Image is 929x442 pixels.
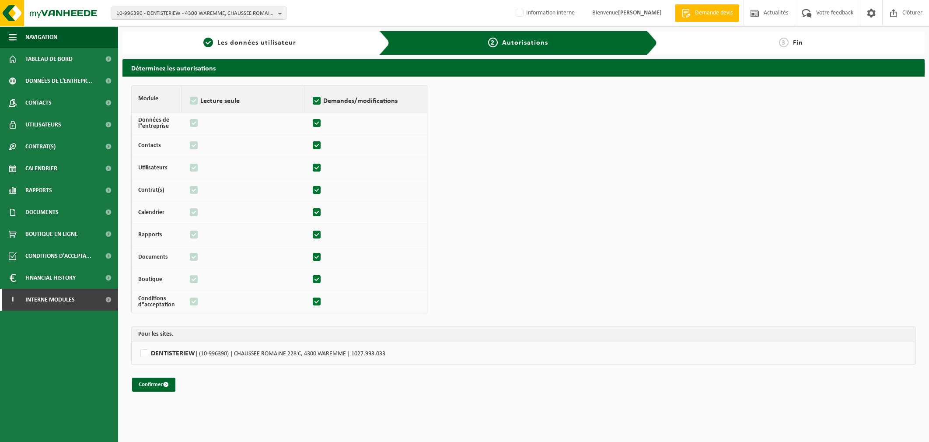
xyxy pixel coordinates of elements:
span: Financial History [25,267,76,289]
strong: Documents [138,254,168,260]
label: Information interne [514,7,575,20]
span: Rapports [25,179,52,201]
span: Contrat(s) [25,136,56,158]
span: Les données utilisateur [217,39,296,46]
span: Boutique en ligne [25,223,78,245]
strong: Contacts [138,142,161,149]
span: Tableau de bord [25,48,73,70]
span: Contacts [25,92,52,114]
span: Données de l'entrepr... [25,70,92,92]
span: Conditions d'accepta... [25,245,91,267]
span: 1 [203,38,213,47]
th: Pour les sites. [132,327,915,342]
button: Confirmer [132,378,175,392]
span: | (10-996390) | CHAUSSEE ROMAINE 228 C, 4300 WAREMME | 1027.993.033 [195,351,385,357]
span: 10-996390 - DENTISTERIEW - 4300 WAREMME, CHAUSSEE ROMAINE 228 C [116,7,275,20]
span: 3 [779,38,789,47]
label: Demandes/modifications [311,95,420,108]
strong: Utilisateurs [138,165,168,171]
span: I [9,289,17,311]
a: 1Les données utilisateur [127,38,372,48]
strong: [PERSON_NAME] [618,10,662,16]
strong: Conditions d"acceptation [138,295,175,308]
label: Lecture seule [188,95,297,108]
span: Fin [793,39,803,46]
button: 10-996390 - DENTISTERIEW - 4300 WAREMME, CHAUSSEE ROMAINE 228 C [112,7,286,20]
span: Utilisateurs [25,114,61,136]
strong: Boutique [138,276,162,283]
th: Module [132,86,182,112]
span: Navigation [25,26,57,48]
label: DENTISTERIEW [138,347,909,360]
h2: Déterminez les autorisations [122,59,925,76]
span: Documents [25,201,59,223]
strong: Données de l"entreprise [138,117,169,130]
span: Demande devis [693,9,735,18]
strong: Contrat(s) [138,187,164,193]
a: Demande devis [675,4,739,22]
strong: Calendrier [138,209,164,216]
span: Autorisations [502,39,548,46]
span: Interne modules [25,289,75,311]
span: 2 [488,38,498,47]
span: Calendrier [25,158,57,179]
strong: Rapports [138,232,162,238]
